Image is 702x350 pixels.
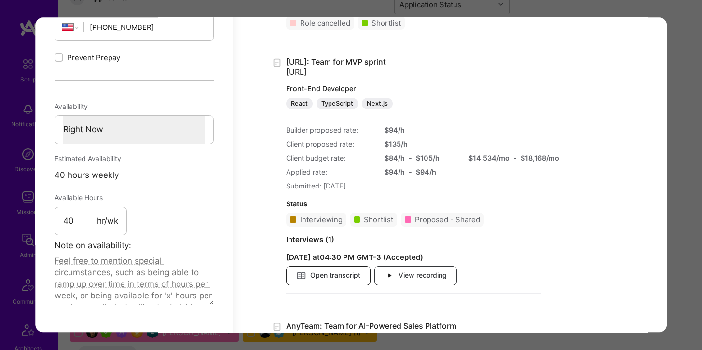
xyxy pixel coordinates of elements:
[55,168,214,184] div: 40 hours weekly
[286,235,334,244] strong: Interviews ( 1 )
[272,322,283,333] i: icon Application
[468,153,509,163] div: $ 14,534 /mo
[385,139,457,149] div: $ 135 /h
[286,84,541,94] p: Front-End Developer
[272,321,286,332] div: Created
[286,98,313,109] div: React
[385,271,395,281] i: icon Play
[416,167,436,177] div: $ 94 /h
[300,215,342,225] div: Interviewing
[272,57,286,68] div: Created
[296,270,360,281] span: Open transcript
[286,167,373,177] div: Applied rate:
[35,17,667,332] div: modal
[364,215,393,225] div: Shortlist
[409,153,412,163] div: -
[55,98,214,115] div: Availability
[409,167,412,177] div: -
[90,15,206,40] input: +1 (000) 000-0000
[372,18,401,28] div: Shortlist
[97,215,118,227] span: hr/wk
[272,57,283,68] i: icon Application
[286,57,541,110] a: [URL]: Team for MVP sprint[URL]Front-End DeveloperReactTypeScriptNext.js
[286,266,371,285] button: Open transcript
[416,153,440,163] div: $ 105 /h
[385,167,405,177] div: $ 94 /h
[55,189,127,207] div: Available Hours
[521,153,559,163] div: $ 18,168 /mo
[286,125,373,135] div: Builder proposed rate:
[286,199,541,209] div: Status
[286,253,423,262] strong: [DATE] at 04:30 PM GMT-3 ( Accepted )
[415,215,480,225] div: Proposed - Shared
[67,53,120,63] span: Prevent Prepay
[513,153,517,163] div: -
[362,98,393,109] div: Next.js
[55,150,214,167] div: Estimated Availability
[55,238,131,254] label: Note on availability:
[317,98,358,109] div: TypeScript
[286,67,307,77] span: [URL]
[286,331,319,341] span: AnyTeam
[374,266,457,285] button: View recording
[286,153,373,163] div: Client budget rate:
[385,125,457,135] div: $ 94 /h
[286,139,373,149] div: Client proposed rate:
[385,153,405,163] div: $ 84 /h
[286,181,541,191] div: Submitted: [DATE]
[296,271,306,281] i: icon Article
[300,18,350,28] div: Role cancelled
[63,207,97,235] input: XX
[385,270,447,281] span: View recording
